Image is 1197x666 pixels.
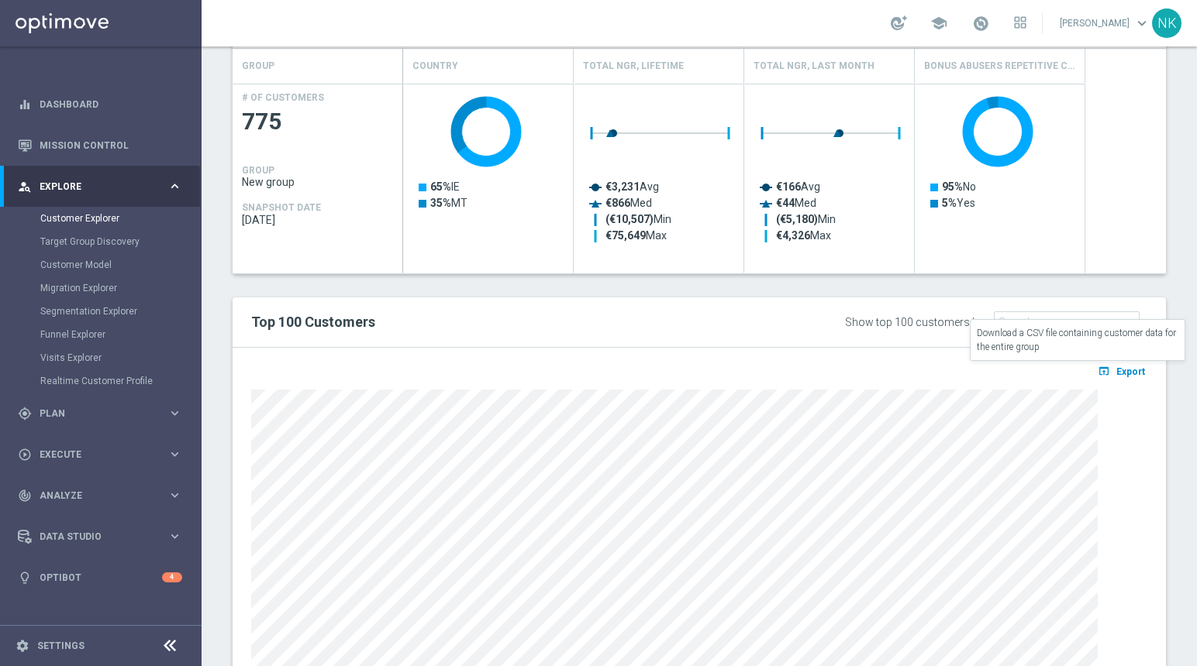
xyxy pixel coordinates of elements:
a: Visits Explorer [40,352,161,364]
text: Min [605,213,671,226]
i: play_circle_outline [18,448,32,462]
button: gps_fixed Plan keyboard_arrow_right [17,407,183,420]
text: Avg [776,180,820,193]
a: Customer Explorer [40,212,161,225]
h4: # OF CUSTOMERS [242,92,324,103]
i: keyboard_arrow_right [167,406,182,421]
a: Target Group Discovery [40,235,161,248]
text: Avg [605,180,659,193]
tspan: (€5,180) [776,213,818,226]
div: Press SPACE to select this row. [403,84,1085,273]
div: Analyze [18,489,167,503]
button: Data Studio keyboard_arrow_right [17,530,183,543]
a: Migration Explorer [40,282,161,294]
a: Segmentation Explorer [40,305,161,318]
span: 775 [242,107,394,137]
text: No [942,180,976,193]
i: keyboard_arrow_right [167,488,182,503]
a: Mission Control [40,125,182,166]
div: 4 [162,572,182,582]
button: play_circle_outline Execute keyboard_arrow_right [17,448,183,461]
i: equalizer [18,98,32,112]
text: Max [776,229,831,242]
h4: GROUP [242,165,274,176]
button: track_changes Analyze keyboard_arrow_right [17,489,183,502]
tspan: €44 [776,197,795,209]
div: Funnel Explorer [40,323,200,346]
span: keyboard_arrow_down [1133,15,1150,32]
div: Mission Control [18,125,182,166]
tspan: 65% [430,180,451,193]
text: Min [776,213,836,226]
span: New group [242,176,394,188]
div: Customer Explorer [40,207,200,230]
div: Explore [18,180,167,194]
div: Customer Model [40,253,200,276]
h2: Top 100 Customers [251,313,764,331]
div: Migration Explorer [40,276,200,300]
tspan: €866 [605,197,630,209]
button: open_in_browser Export [1095,361,1147,381]
a: Dashboard [40,84,182,125]
button: lightbulb Optibot 4 [17,572,183,584]
h4: GROUP [242,53,274,80]
span: Execute [40,450,167,459]
text: Max [605,229,667,242]
button: Mission Control [17,139,183,152]
h4: Total NGR, Lifetime [583,53,684,80]
div: Target Group Discovery [40,230,200,253]
a: [PERSON_NAME]keyboard_arrow_down [1058,12,1152,35]
span: Plan [40,409,167,418]
tspan: €75,649 [605,229,646,242]
text: MT [430,197,467,209]
h4: Bonus Abusers Repetitive Churn, Lifetime [924,53,1075,80]
tspan: 5% [942,197,957,209]
h4: SNAPSHOT DATE [242,202,321,213]
div: Segmentation Explorer [40,300,200,323]
span: Export [1116,366,1145,377]
div: Execute [18,448,167,462]
i: lightbulb [18,571,32,585]
tspan: 95% [942,180,963,193]
span: school [930,15,947,32]
button: person_search Explore keyboard_arrow_right [17,180,183,193]
div: NK [1152,9,1181,38]
i: gps_fixed [18,407,32,421]
i: keyboard_arrow_right [167,179,182,194]
text: IE [430,180,460,193]
i: keyboard_arrow_right [167,447,182,462]
tspan: €4,326 [776,229,810,242]
a: Customer Model [40,259,161,271]
div: Realtime Customer Profile [40,369,200,393]
button: equalizer Dashboard [17,98,183,111]
i: open_in_browser [1098,365,1114,377]
div: Show top 100 customers by [845,316,984,329]
i: keyboard_arrow_right [167,529,182,544]
a: Funnel Explorer [40,328,161,341]
text: Med [776,197,816,209]
span: Data Studio [40,532,167,541]
div: Optibot [18,557,182,598]
div: Visits Explorer [40,346,200,369]
h4: Total NGR, Last Month [754,53,874,80]
div: Plan [18,407,167,421]
tspan: €166 [776,180,801,193]
tspan: €3,231 [605,180,640,193]
div: Press SPACE to select this row. [233,84,403,273]
span: 2025-09-02 [242,214,394,226]
i: settings [16,639,29,653]
h4: Country [412,53,458,80]
span: Analyze [40,491,167,500]
tspan: (€10,507) [605,213,654,226]
text: Med [605,197,652,209]
tspan: 35% [430,197,451,209]
div: Data Studio [18,530,167,544]
i: track_changes [18,489,32,503]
